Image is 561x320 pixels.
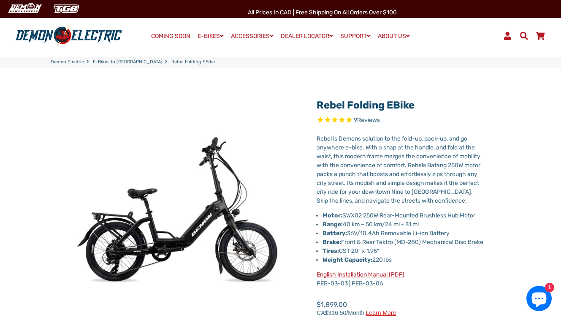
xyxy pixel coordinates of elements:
[323,255,485,264] li: 220 lbs
[148,30,193,42] a: COMING SOON
[323,212,342,219] strong: Motor:
[317,270,485,288] p: PEB-03-03 | PEB-03-06
[323,238,485,247] li: Front & Rear Tektro (MD-280) Mechanical Disc Brake
[323,247,485,255] li: CST 20" x 1.95"
[317,116,485,125] span: Rated 5.0 out of 5 stars 9 reviews
[524,286,554,313] inbox-online-store-chat: Shopify online store chat
[317,135,480,204] span: Rebel is Demons solution to the fold-up, pack-up, and go anywhere e-bike. With a snap at the hand...
[278,30,336,42] a: DEALER LOCATOR
[248,9,397,16] span: All Prices in CAD | Free shipping on all orders over $100
[375,30,413,42] a: ABOUT US
[323,220,485,229] li: 40 km – 50 km/24 mi - 31 mi
[323,229,485,238] li: 36V/10.4Ah Removable Li-ion Battery
[317,271,404,278] a: English Installation Manual (PDF)
[317,99,415,111] a: Rebel Folding eBike
[354,117,380,124] span: 9 reviews
[4,2,45,16] img: Demon Electric
[323,256,372,263] strong: Weight Capacity:
[337,30,374,42] a: SUPPORT
[317,300,396,316] span: $1,899.00
[49,2,84,16] img: TGB Canada
[323,230,347,237] strong: Battery:
[51,59,84,66] a: Demon Electric
[323,211,485,220] li: SWX02 250W Rear-Mounted Brushless Hub Motor
[171,59,215,66] span: Rebel Folding eBike
[13,25,125,47] img: Demon Electric logo
[323,221,343,228] strong: Range:
[323,239,341,246] strong: Brake:
[195,30,227,42] a: E-BIKES
[357,117,380,124] span: Reviews
[228,30,276,42] a: ACCESSORIES
[93,59,163,66] a: E-Bikes in [GEOGRAPHIC_DATA]
[323,247,339,255] strong: Tires:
